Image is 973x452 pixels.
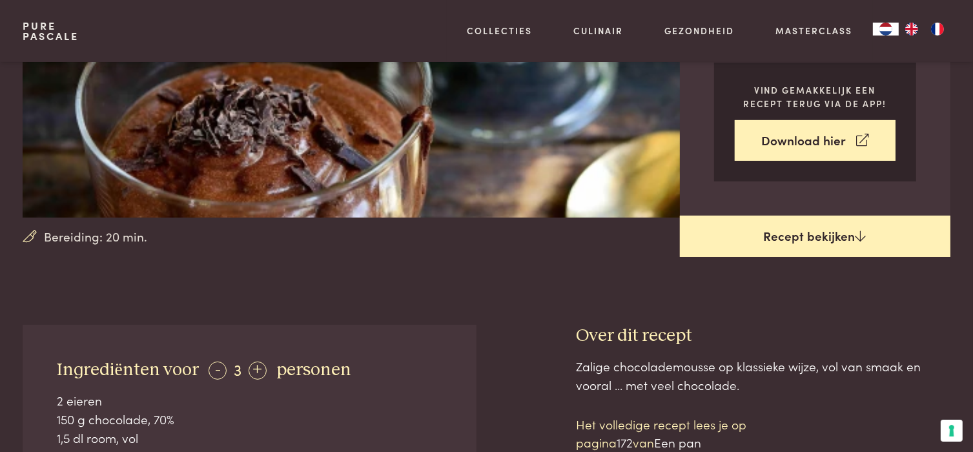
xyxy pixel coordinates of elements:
div: - [209,362,227,380]
a: NL [873,23,899,36]
span: Bereiding: 20 min. [44,227,147,246]
p: Het volledige recept lees je op pagina van [576,415,795,452]
div: + [249,362,267,380]
h3: Over dit recept [576,325,950,347]
a: PurePascale [23,21,79,41]
span: 172 [617,433,633,451]
span: Een pan [654,433,701,451]
a: Masterclass [775,24,852,37]
div: 1,5 dl room, vol [57,429,442,447]
button: Uw voorkeuren voor toestemming voor trackingtechnologieën [941,420,963,442]
p: Vind gemakkelijk een recept terug via de app! [735,83,896,110]
a: FR [925,23,950,36]
div: 150 g chocolade, 70% [57,410,442,429]
a: EN [899,23,925,36]
a: Culinair [573,24,623,37]
div: 2 eieren [57,391,442,410]
aside: Language selected: Nederlands [873,23,950,36]
a: Gezondheid [664,24,734,37]
ul: Language list [899,23,950,36]
a: Download hier [735,120,896,161]
span: personen [276,361,351,379]
a: Recept bekijken [680,216,950,257]
a: Collecties [467,24,533,37]
span: 3 [234,358,241,380]
div: Language [873,23,899,36]
span: Ingrediënten voor [57,361,199,379]
div: Zalige chocolademousse op klassieke wijze, vol van smaak en vooral ... met veel chocolade. [576,357,950,394]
